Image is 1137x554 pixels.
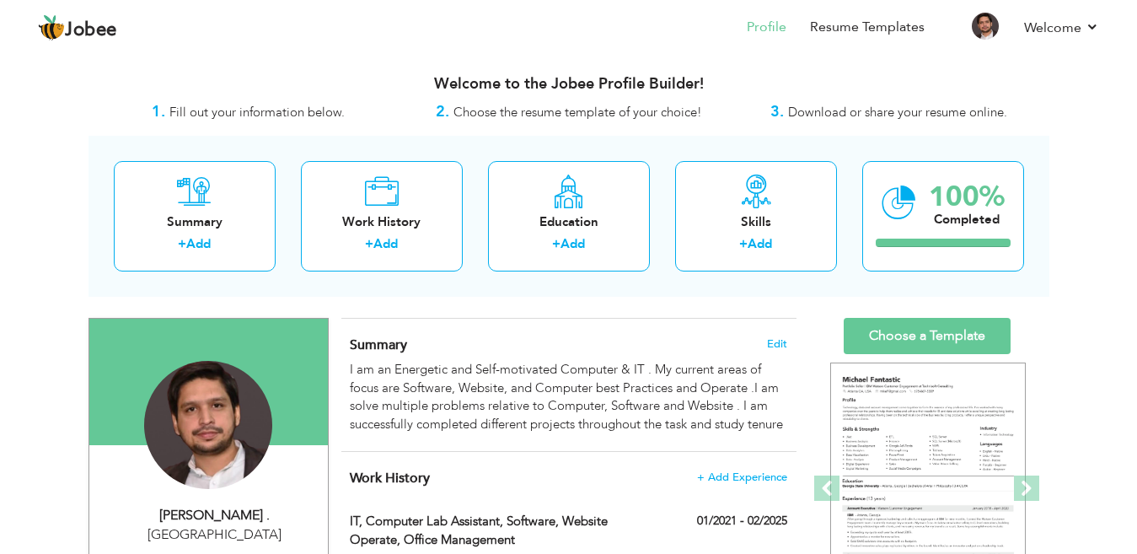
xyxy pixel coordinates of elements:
[65,21,117,40] span: Jobee
[350,469,430,487] span: Work History
[739,235,748,253] label: +
[186,235,211,252] a: Add
[127,213,262,231] div: Summary
[929,183,1005,211] div: 100%
[929,211,1005,229] div: Completed
[102,525,328,545] div: [GEOGRAPHIC_DATA]
[350,336,407,354] span: Summary
[697,513,787,530] label: 01/2021 - 02/2025
[1024,18,1099,38] a: Welcome
[38,14,65,41] img: jobee.io
[697,471,787,483] span: + Add Experience
[88,76,1049,93] h3: Welcome to the Jobee Profile Builder!
[453,104,702,121] span: Choose the resume template of your choice!
[350,513,633,549] label: IT, Computer Lab Assistant, Software, Website Operate, Office Management
[748,235,772,252] a: Add
[314,213,449,231] div: Work History
[178,235,186,253] label: +
[373,235,398,252] a: Add
[747,18,786,37] a: Profile
[844,318,1011,354] a: Choose a Template
[350,361,786,433] div: I am an Energetic and Self-motivated Computer & IT . My current areas of focus are Software, Webs...
[810,18,925,37] a: Resume Templates
[350,336,786,353] h4: Adding a summary is a quick and easy way to highlight your experience and interests.
[144,361,272,489] img: Rizwan .
[38,14,117,41] a: Jobee
[365,235,373,253] label: +
[770,101,784,122] strong: 3.
[350,470,786,487] h4: This helps to show the companies you have worked for.
[788,104,1007,121] span: Download or share your resume online.
[560,235,585,252] a: Add
[102,506,328,525] div: [PERSON_NAME] .
[169,104,345,121] span: Fill out your information below.
[436,101,449,122] strong: 2.
[767,338,787,350] span: Edit
[152,101,165,122] strong: 1.
[689,213,823,231] div: Skills
[501,213,636,231] div: Education
[972,13,999,40] img: Profile Img
[552,235,560,253] label: +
